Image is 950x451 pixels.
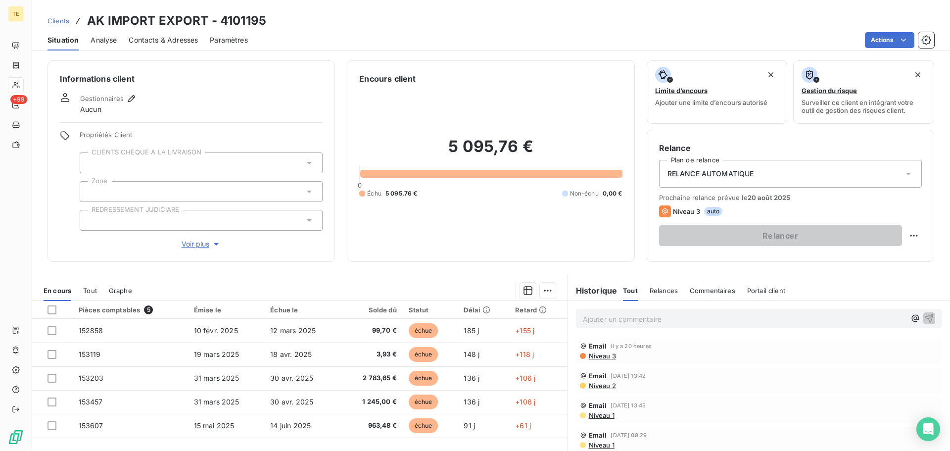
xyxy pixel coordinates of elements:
[588,382,616,390] span: Niveau 2
[88,216,96,225] input: Ajouter une valeur
[79,305,182,314] div: Pièces comptables
[611,402,646,408] span: [DATE] 13:45
[464,398,479,406] span: 136 j
[129,35,198,45] span: Contacts & Adresses
[359,137,622,166] h2: 5 095,76 €
[270,326,316,335] span: 12 mars 2025
[80,131,323,145] span: Propriétés Client
[515,350,534,358] span: +118 j
[802,87,857,95] span: Gestion du risque
[270,306,335,314] div: Échue le
[347,350,397,359] span: 3,93 €
[409,306,452,314] div: Statut
[359,73,416,85] h6: Encours client
[464,421,475,430] span: 91 j
[409,395,438,409] span: échue
[83,287,97,295] span: Tout
[515,398,535,406] span: +106 j
[347,373,397,383] span: 2 783,65 €
[655,99,767,106] span: Ajouter une limite d’encours autorisé
[690,287,735,295] span: Commentaires
[270,374,313,382] span: 30 avr. 2025
[347,326,397,336] span: 99,70 €
[611,432,647,438] span: [DATE] 09:29
[347,421,397,431] span: 963,48 €
[358,181,362,189] span: 0
[194,374,239,382] span: 31 mars 2025
[650,287,678,295] span: Relances
[409,347,438,362] span: échue
[515,326,534,335] span: +155 j
[704,207,723,216] span: auto
[194,306,259,314] div: Émise le
[109,287,132,295] span: Graphe
[194,398,239,406] span: 31 mars 2025
[588,441,615,449] span: Niveau 1
[194,350,239,358] span: 19 mars 2025
[182,239,221,249] span: Voir plus
[210,35,248,45] span: Paramètres
[409,418,438,433] span: échue
[916,417,940,441] div: Open Intercom Messenger
[623,287,638,295] span: Tout
[367,189,381,198] span: Échu
[589,431,607,439] span: Email
[647,60,788,124] button: Limite d’encoursAjouter une limite d’encours autorisé
[270,421,311,430] span: 14 juin 2025
[464,374,479,382] span: 136 j
[464,350,479,358] span: 148 j
[270,350,312,358] span: 18 avr. 2025
[515,374,535,382] span: +106 j
[80,239,323,250] button: Voir plus
[347,397,397,407] span: 1 245,00 €
[568,285,617,297] h6: Historique
[79,421,103,430] span: 153607
[515,306,561,314] div: Retard
[611,373,646,379] span: [DATE] 13:42
[603,189,622,198] span: 0,00 €
[8,97,23,113] a: +99
[79,326,103,335] span: 152858
[409,371,438,386] span: échue
[589,401,607,409] span: Email
[464,306,503,314] div: Délai
[747,287,785,295] span: Portail client
[194,421,235,430] span: 15 mai 2025
[588,352,616,360] span: Niveau 3
[588,411,615,419] span: Niveau 1
[589,372,607,380] span: Email
[79,374,104,382] span: 153203
[655,87,708,95] span: Limite d’encours
[270,398,313,406] span: 30 avr. 2025
[8,6,24,22] div: TE
[673,207,700,215] span: Niveau 3
[79,350,101,358] span: 153119
[60,73,323,85] h6: Informations client
[409,323,438,338] span: échue
[8,429,24,445] img: Logo LeanPay
[659,194,922,201] span: Prochaine relance prévue le
[802,99,926,114] span: Surveiller ce client en intégrant votre outil de gestion des risques client.
[88,158,96,167] input: Ajouter une valeur
[87,12,266,30] h3: AK IMPORT EXPORT - 4101195
[91,35,117,45] span: Analyse
[194,326,238,335] span: 10 févr. 2025
[667,169,754,179] span: RELANCE AUTOMATIQUE
[611,343,651,349] span: il y a 20 heures
[44,287,71,295] span: En cours
[80,95,124,102] span: Gestionnaires
[47,16,69,26] a: Clients
[570,189,599,198] span: Non-échu
[144,305,153,314] span: 5
[385,189,418,198] span: 5 095,76 €
[47,17,69,25] span: Clients
[47,35,79,45] span: Situation
[10,95,27,104] span: +99
[865,32,914,48] button: Actions
[589,342,607,350] span: Email
[79,398,103,406] span: 153457
[464,326,479,335] span: 185 j
[515,421,531,430] span: +61 j
[748,194,791,201] span: 20 août 2025
[793,60,934,124] button: Gestion du risqueSurveiller ce client en intégrant votre outil de gestion des risques client.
